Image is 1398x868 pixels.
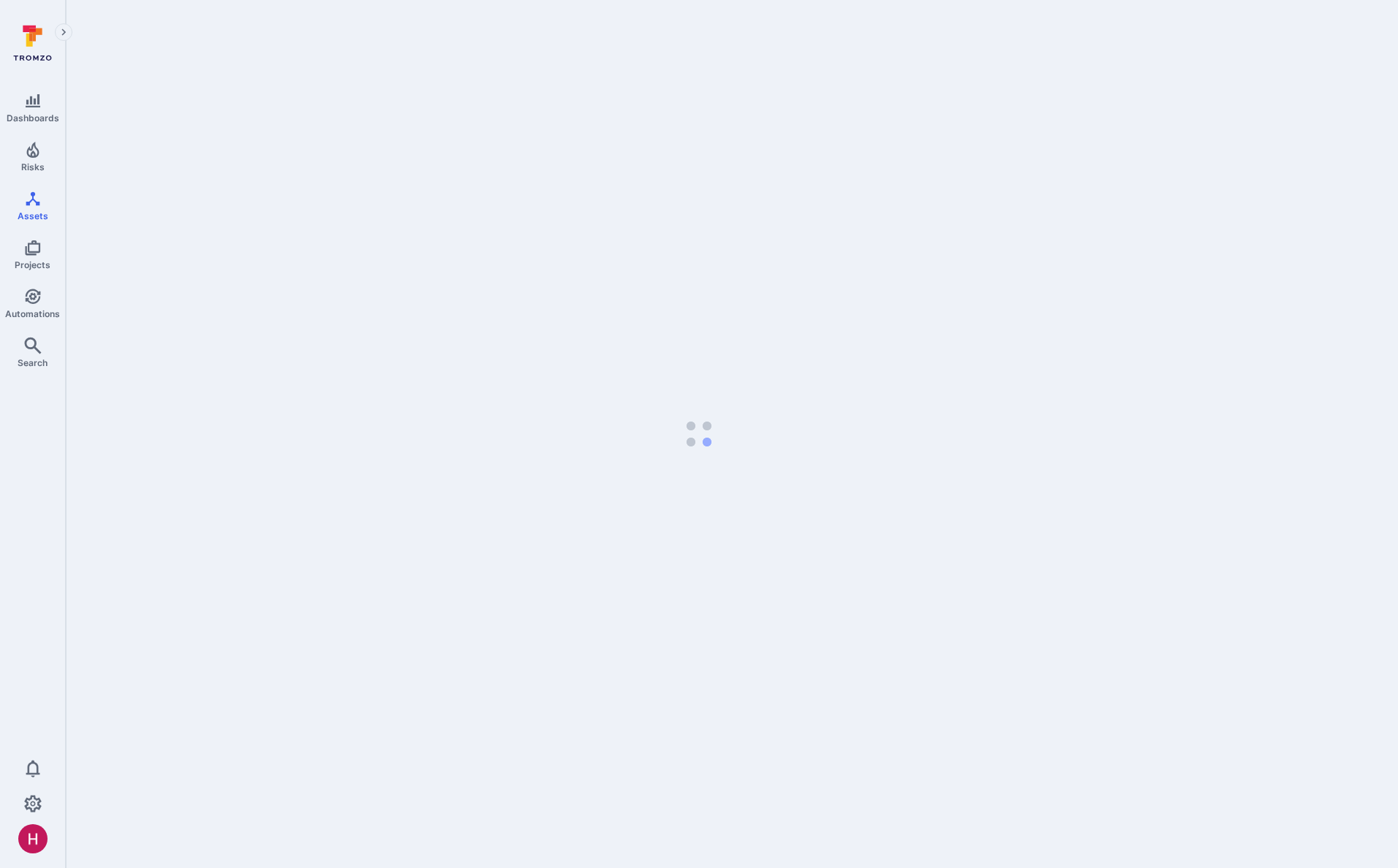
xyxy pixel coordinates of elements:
[18,357,48,368] span: Search
[5,308,60,319] span: Automations
[18,824,48,853] img: ACg8ocKzQzwPSwOZT_k9C736TfcBpCStqIZdMR9gXOhJgTaH9y_tsw=s96-c
[15,259,50,270] span: Projects
[21,161,45,172] span: Risks
[7,113,59,123] span: Dashboards
[18,210,48,221] span: Assets
[55,23,72,41] button: Expand navigation menu
[18,824,48,853] div: Harshil Parikh
[58,26,69,39] i: Expand navigation menu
